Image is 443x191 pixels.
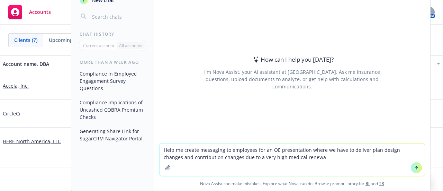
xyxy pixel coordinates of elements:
[14,36,37,44] span: Clients (7)
[49,36,102,44] span: Upcoming renewals (0)
[83,43,114,49] p: Current account
[119,43,142,49] p: All accounts
[195,68,389,90] div: I'm Nova Assist, your AI assistant at [GEOGRAPHIC_DATA]. Ask me insurance questions, upload docum...
[6,2,54,22] a: Accounts
[379,181,384,186] a: TR
[91,12,146,21] input: Search chats
[77,97,148,123] button: Compliance Implications of Uncashed COBRA Premium Checks
[71,31,154,37] div: Chat History
[3,110,20,117] a: CircleCi
[365,181,370,186] a: BI
[3,138,61,145] a: HERE North America, LLC
[71,59,154,65] div: More than a week ago
[3,60,78,68] div: Account name, DBA
[77,125,148,144] button: Generating Share Link for SugarCRM Navigator Portal
[29,9,51,15] span: Accounts
[251,55,334,64] div: How can I help you [DATE]?
[3,165,61,173] a: Lightspeed POS USA, Inc.
[77,68,148,94] button: Compliance in Employee Engagement Survey Questions
[157,176,427,191] span: Nova Assist can make mistakes. Explore what Nova can do: Browse prompt library for and
[3,82,29,89] a: Accela, Inc.
[160,144,425,176] textarea: Help me create messaging to employees for an OE presentation where we have to deliver plan design...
